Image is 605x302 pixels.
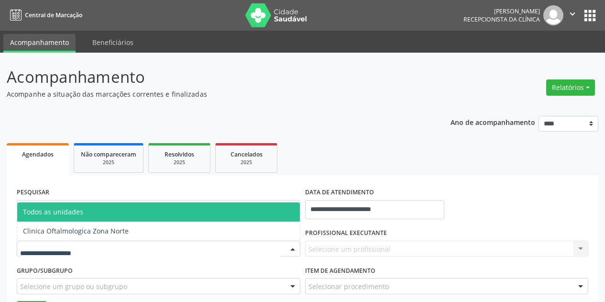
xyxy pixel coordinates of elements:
[7,7,82,23] a: Central de Marcação
[23,226,129,235] span: Clinica Oftalmologica Zona Norte
[451,116,535,128] p: Ano de acompanhamento
[463,7,540,15] div: [PERSON_NAME]
[81,150,136,158] span: Não compareceram
[7,89,421,99] p: Acompanhe a situação das marcações correntes e finalizadas
[308,281,389,291] span: Selecionar procedimento
[582,7,598,24] button: apps
[25,11,82,19] span: Central de Marcação
[165,150,194,158] span: Resolvidos
[20,281,127,291] span: Selecione um grupo ou subgrupo
[231,150,263,158] span: Cancelados
[222,159,270,166] div: 2025
[3,34,76,53] a: Acompanhamento
[305,263,375,278] label: Item de agendamento
[543,5,563,25] img: img
[22,150,54,158] span: Agendados
[86,34,140,51] a: Beneficiários
[305,185,374,200] label: DATA DE ATENDIMENTO
[563,5,582,25] button: 
[155,159,203,166] div: 2025
[463,15,540,23] span: Recepcionista da clínica
[7,65,421,89] p: Acompanhamento
[17,263,73,278] label: Grupo/Subgrupo
[567,9,578,19] i: 
[17,185,49,200] label: PESQUISAR
[546,79,595,96] button: Relatórios
[305,226,387,241] label: PROFISSIONAL EXECUTANTE
[23,207,83,216] span: Todos as unidades
[81,159,136,166] div: 2025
